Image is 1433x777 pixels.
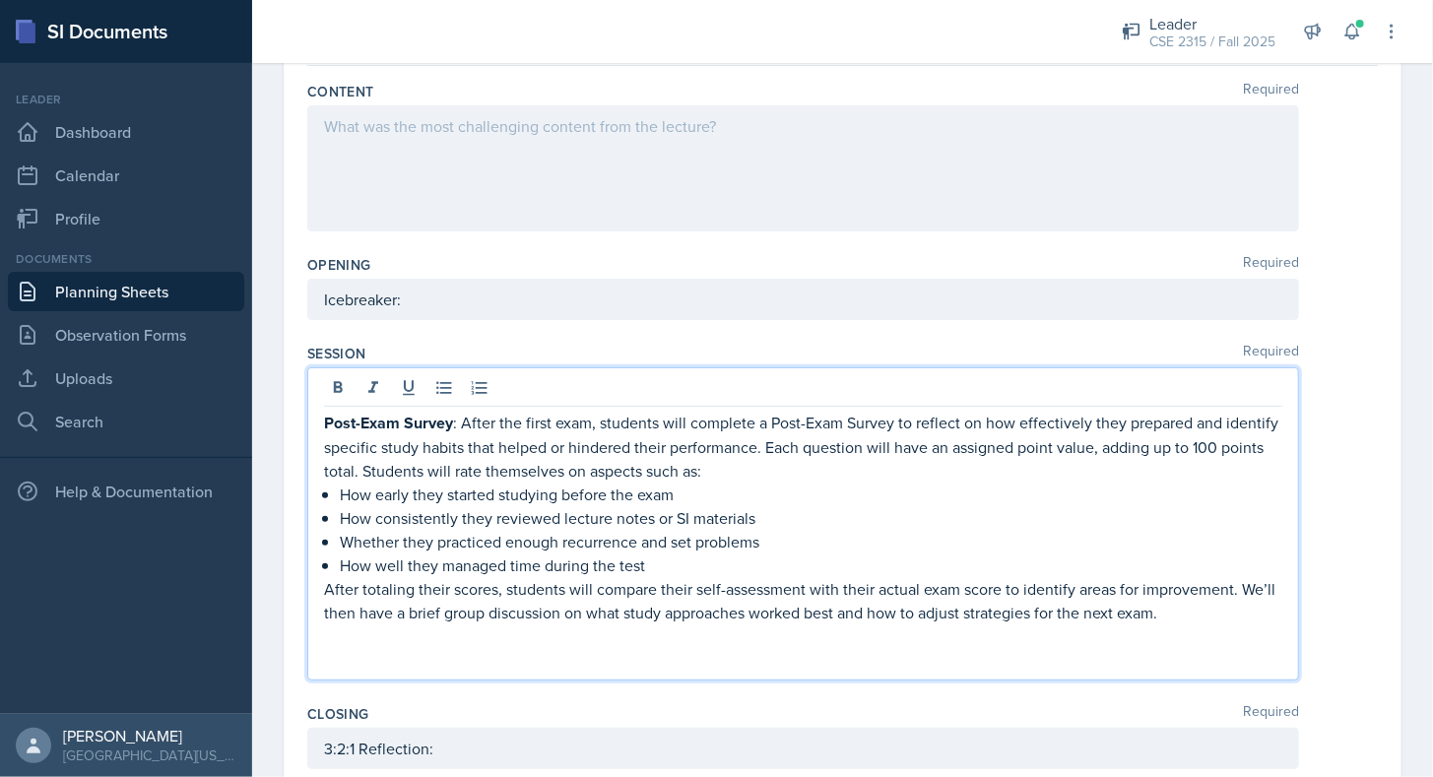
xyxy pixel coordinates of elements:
[324,411,1282,483] p: : After the first exam, students will complete a Post-Exam Survey to reflect on how effectively t...
[8,91,244,108] div: Leader
[340,553,1282,577] p: How well they managed time during the test
[8,272,244,311] a: Planning Sheets
[8,112,244,152] a: Dashboard
[307,344,365,363] label: Session
[1243,344,1299,363] span: Required
[324,577,1282,624] p: After totaling their scores, students will compare their self-assessment with their actual exam s...
[63,726,236,745] div: [PERSON_NAME]
[1243,704,1299,724] span: Required
[63,745,236,765] div: [GEOGRAPHIC_DATA][US_STATE]
[8,156,244,195] a: Calendar
[340,483,1282,506] p: How early they started studying before the exam
[8,250,244,268] div: Documents
[1149,32,1275,52] div: CSE 2315 / Fall 2025
[307,82,373,101] label: Content
[8,402,244,441] a: Search
[324,288,1282,311] p: Icebreaker:
[1149,12,1275,35] div: Leader
[340,530,1282,553] p: Whether they practiced enough recurrence and set problems
[324,412,453,434] strong: Post-Exam Survey
[1243,82,1299,101] span: Required
[1243,255,1299,275] span: Required
[8,199,244,238] a: Profile
[340,506,1282,530] p: How consistently they reviewed lecture notes or SI materials
[307,255,370,275] label: Opening
[8,358,244,398] a: Uploads
[307,704,368,724] label: Closing
[324,737,1282,760] p: 3:2:1 Reflection:
[8,472,244,511] div: Help & Documentation
[8,315,244,355] a: Observation Forms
